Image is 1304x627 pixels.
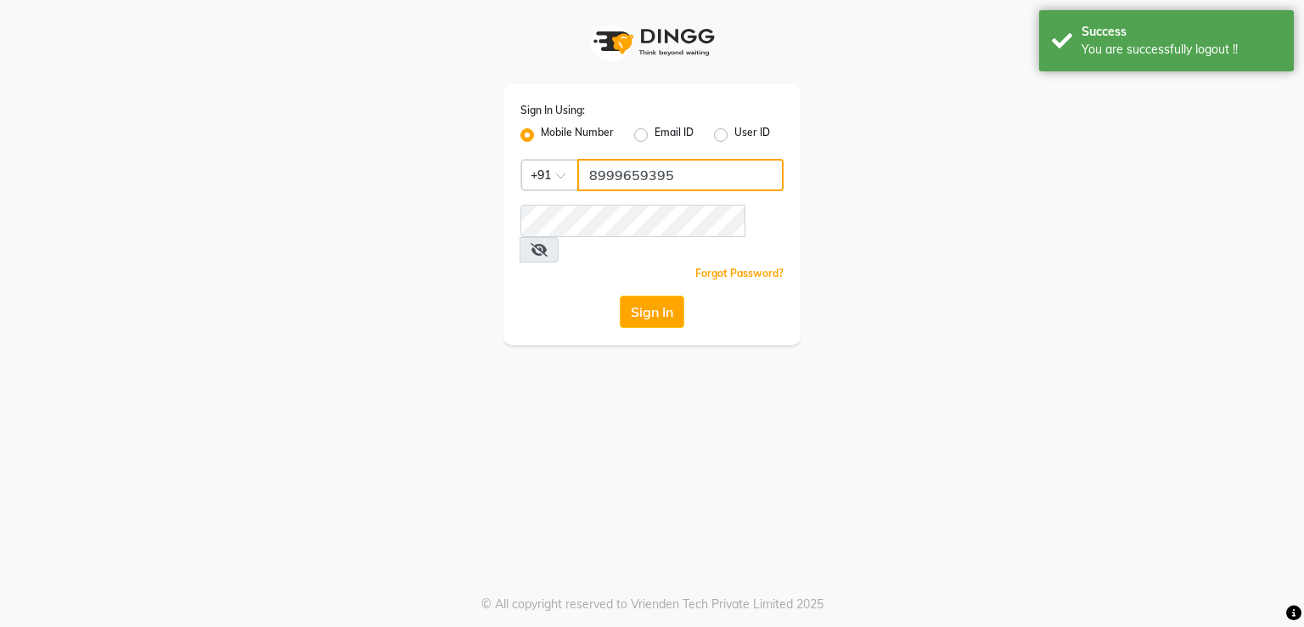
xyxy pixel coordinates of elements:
[577,159,784,191] input: Username
[1082,41,1281,59] div: You are successfully logout !!
[1082,23,1281,41] div: Success
[520,103,585,118] label: Sign In Using:
[541,125,614,145] label: Mobile Number
[520,205,745,237] input: Username
[655,125,694,145] label: Email ID
[734,125,770,145] label: User ID
[620,296,684,328] button: Sign In
[695,267,784,280] a: Forgot Password?
[584,17,720,67] img: logo1.svg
